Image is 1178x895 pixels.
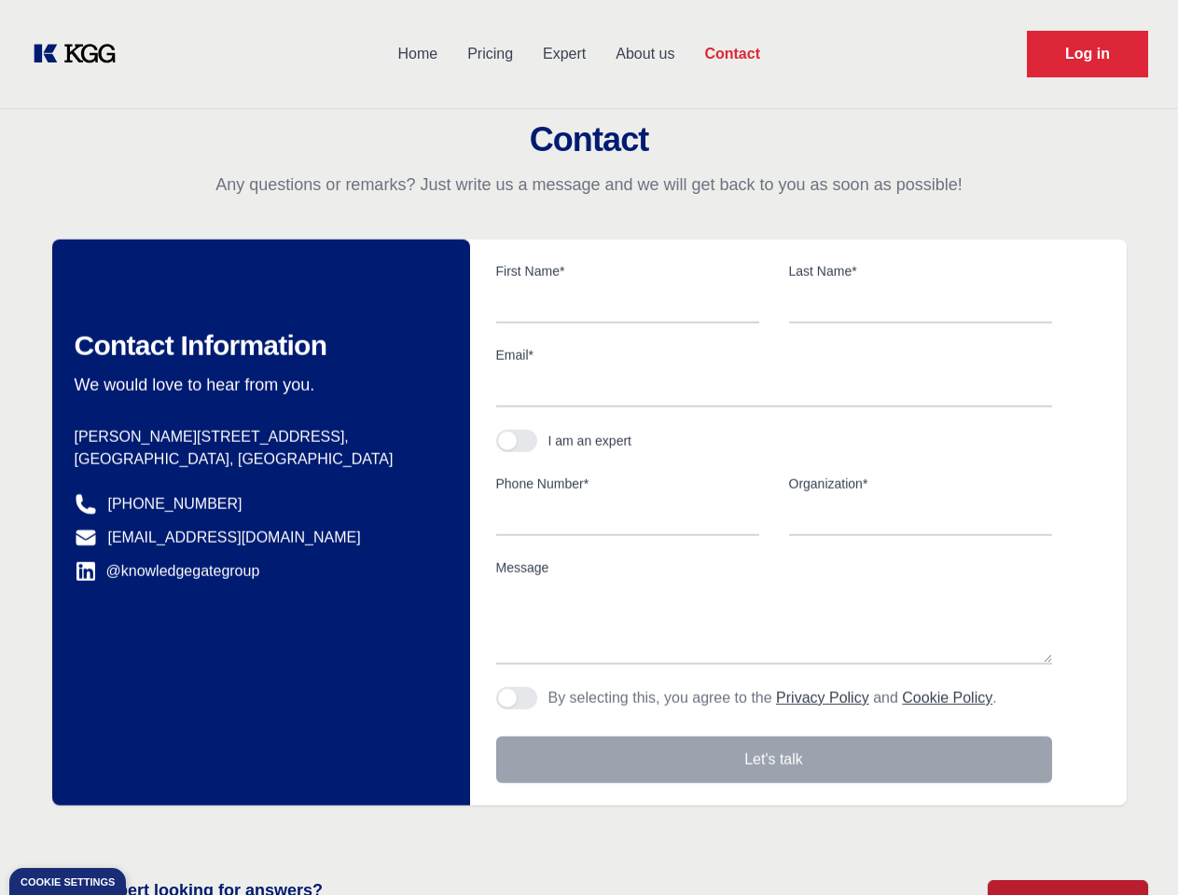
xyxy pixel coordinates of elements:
label: Phone Number* [496,475,759,493]
button: Let's talk [496,737,1052,783]
p: By selecting this, you agree to the and . [548,687,997,709]
p: [PERSON_NAME][STREET_ADDRESS], [75,426,440,448]
label: Organization* [789,475,1052,493]
div: I am an expert [548,432,632,450]
p: We would love to hear from you. [75,374,440,396]
a: Cookie Policy [902,690,992,706]
a: [EMAIL_ADDRESS][DOMAIN_NAME] [108,527,361,549]
label: Message [496,558,1052,577]
a: Request Demo [1027,31,1148,77]
label: First Name* [496,262,759,281]
label: Email* [496,346,1052,365]
h2: Contact [22,121,1156,158]
a: Home [382,30,452,78]
a: About us [601,30,689,78]
a: Pricing [452,30,528,78]
p: Any questions or remarks? Just write us a message and we will get back to you as soon as possible! [22,173,1156,196]
a: Expert [528,30,601,78]
label: Last Name* [789,262,1052,281]
div: Cookie settings [21,877,115,888]
a: KOL Knowledge Platform: Talk to Key External Experts (KEE) [30,39,131,69]
h2: Contact Information [75,329,440,363]
a: [PHONE_NUMBER] [108,493,243,516]
iframe: Chat Widget [1085,805,1178,895]
a: @knowledgegategroup [75,560,260,583]
a: Privacy Policy [776,690,869,706]
a: Contact [689,30,775,78]
p: [GEOGRAPHIC_DATA], [GEOGRAPHIC_DATA] [75,448,440,471]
